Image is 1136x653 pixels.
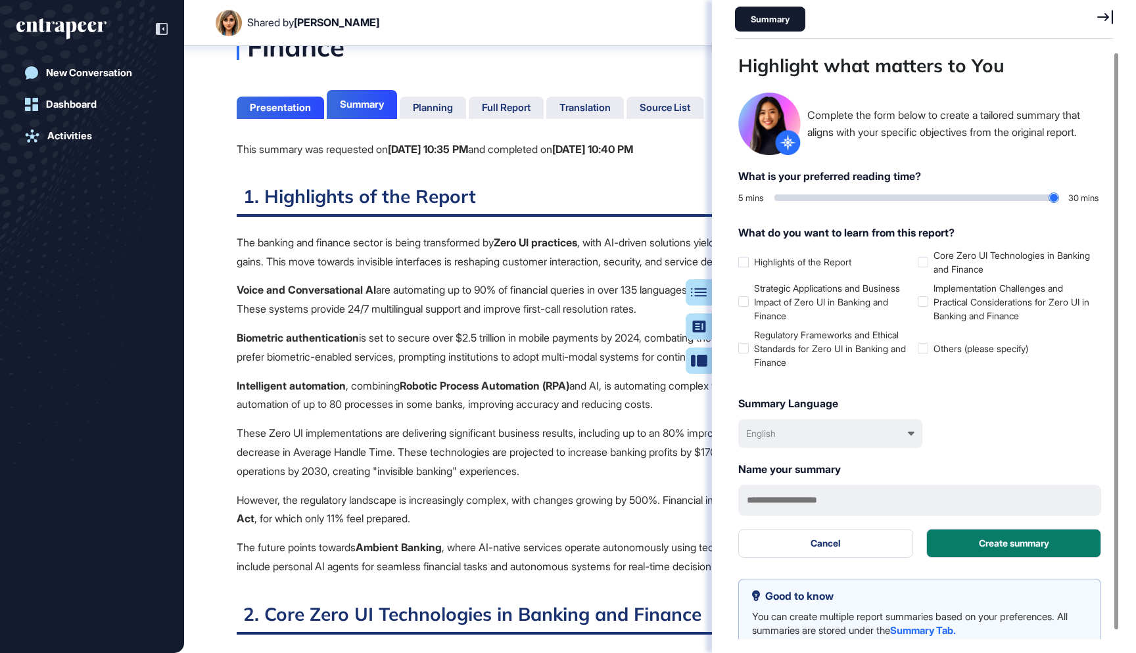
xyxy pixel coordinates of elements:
label: Implementation Challenges and Practical Considerations for Zero UI in Banking and Finance [918,281,1092,323]
div: Summary Language [738,395,1101,411]
b: [DATE] 10:40 PM [552,143,633,156]
div: Good to know [752,590,1087,602]
b: Voice and Conversational AI [237,283,376,296]
label: Highlights of the Report [738,255,912,269]
div: Presentation [250,102,311,114]
div: Summary [340,99,384,110]
div: You can create multiple report summaries based on your preferences. All summaries are stored unde... [752,610,1087,637]
p: , combining and AI, is automating complex workflows like loan processing and KYC compliance. This... [237,376,1083,415]
div: English [746,426,776,440]
p: The future points towards , where AI-native services operate autonomously using technologies like... [237,538,1083,576]
b: Intelligent automation [237,379,346,392]
div: Source List [640,102,690,114]
div: Full Report [482,102,531,114]
div: Name your summary [738,461,1101,477]
p: is set to secure over $2.5 trillion in mobile payments by 2024, combating the $15.6 billion lost ... [237,328,1083,367]
h2: 2. Core Zero UI Technologies in Banking and Finance [237,602,1083,635]
label: Strategic Applications and Business Impact of Zero UI in Banking and Finance [738,281,912,323]
b: Zero UI practices [494,236,577,249]
img: reese-medium-with-bg.png [738,93,801,155]
div: Planning [413,102,453,114]
div: entrapeer-logo [16,18,106,39]
b: Ambient Banking [356,541,442,554]
button: Cancel [738,529,913,558]
label: Core Zero UI Technologies in Banking and Finance [918,248,1092,276]
h2: 1. Highlights of the Report [237,185,1083,217]
button: Create summary [926,529,1101,558]
div: Highlight what matters to You [738,52,1101,79]
p: are automating up to 90% of financial queries in over 135 languages, leading to 25-40% reductions... [237,281,1083,319]
div: What is your preferred reading time? [738,168,1101,184]
p: These Zero UI implementations are delivering significant business results, including up to an 80%... [237,424,1083,480]
div: 5 mins [738,192,765,205]
label: Regulatory Frameworks and Ethical Standards for Zero UI in Banking and Finance [738,328,912,369]
label: Others (please specify) [918,342,1092,355]
span: [PERSON_NAME] [294,16,379,29]
div: Translation [559,102,611,114]
b: [DATE] 10:35 PM [388,143,468,156]
div: What do you want to learn from this report? [738,225,1101,240]
div: Summary [735,7,805,32]
div: Dashboard [46,99,97,110]
b: Robotic Process Automation (RPA) [400,379,569,392]
img: User Image [216,10,242,36]
div: New Conversation [46,67,132,79]
p: The banking and finance sector is being transformed by , with AI-driven solutions yielding produc... [237,233,1083,271]
b: Biometric authentication [237,331,359,344]
div: Activities [47,130,92,142]
div: This summary was requested on and completed on [237,141,633,158]
div: Complete the form below to create a tailored summary that aligns with your specific objectives fr... [807,107,1101,141]
div: 30 mins [1068,192,1101,205]
p: However, the regulatory landscape is increasingly complex, with changes growing by 500%. Financia... [237,491,1083,529]
a: Summary Tab. [890,624,956,637]
div: Shared by [247,16,379,29]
